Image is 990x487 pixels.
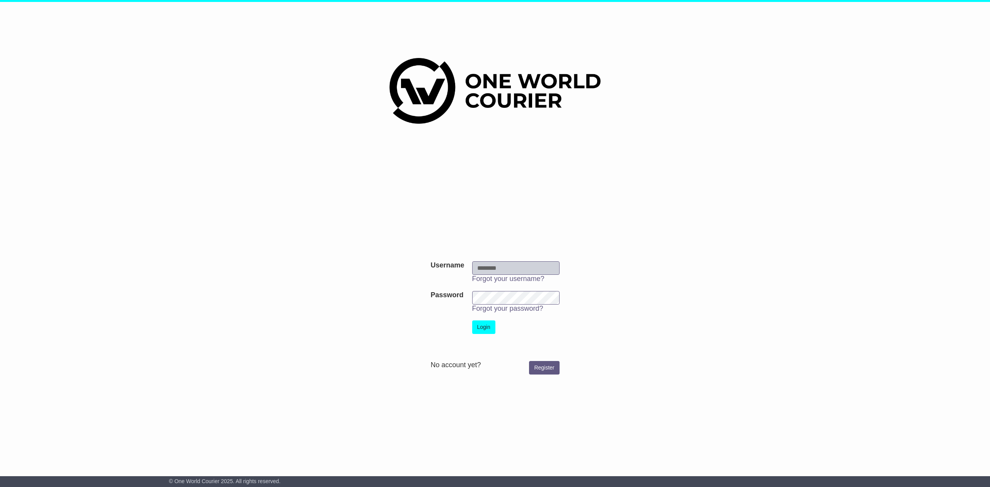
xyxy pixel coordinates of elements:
[529,361,559,375] a: Register
[472,320,495,334] button: Login
[472,305,543,312] a: Forgot your password?
[169,478,281,484] span: © One World Courier 2025. All rights reserved.
[430,361,559,370] div: No account yet?
[472,275,544,283] a: Forgot your username?
[430,261,464,270] label: Username
[430,291,463,300] label: Password
[389,58,601,124] img: One World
